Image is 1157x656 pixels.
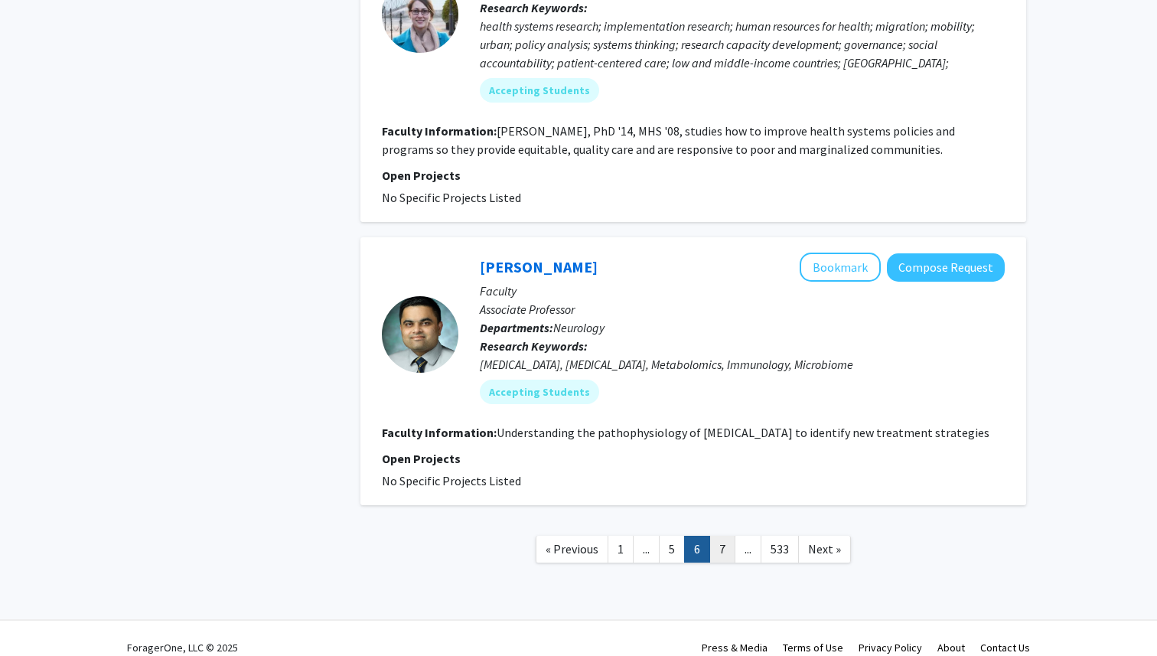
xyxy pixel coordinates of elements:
a: 5 [659,536,685,563]
a: Contact Us [980,641,1030,654]
span: Next » [808,541,841,556]
a: Terms of Use [783,641,843,654]
p: Associate Professor [480,300,1005,318]
div: [MEDICAL_DATA], [MEDICAL_DATA], Metabolomics, Immunology, Microbiome [480,355,1005,374]
fg-read-more: [PERSON_NAME], PhD '14, MHS '08, studies how to improve health systems policies and programs so t... [382,123,955,157]
div: health systems research; implementation research; human resources for health; migration; mobility... [480,17,1005,90]
a: Next [798,536,851,563]
b: Departments: [480,320,553,335]
a: Press & Media [702,641,768,654]
a: 1 [608,536,634,563]
a: 6 [684,536,710,563]
a: Previous [536,536,608,563]
nav: Page navigation [360,521,1026,583]
a: Privacy Policy [859,641,922,654]
span: ... [745,541,751,556]
p: Open Projects [382,166,1005,184]
span: ... [643,541,650,556]
p: Faculty [480,282,1005,300]
mat-chip: Accepting Students [480,380,599,404]
button: Add Pavan Bhargava to Bookmarks [800,253,881,282]
a: 533 [761,536,799,563]
mat-chip: Accepting Students [480,78,599,103]
b: Faculty Information: [382,425,497,440]
a: 7 [709,536,735,563]
a: About [937,641,965,654]
b: Faculty Information: [382,123,497,139]
span: No Specific Projects Listed [382,190,521,205]
span: « Previous [546,541,598,556]
p: Open Projects [382,449,1005,468]
b: Research Keywords: [480,338,588,354]
button: Compose Request to Pavan Bhargava [887,253,1005,282]
span: No Specific Projects Listed [382,473,521,488]
fg-read-more: Understanding the pathophysiology of [MEDICAL_DATA] to identify new treatment strategies [497,425,989,440]
a: [PERSON_NAME] [480,257,598,276]
iframe: Chat [11,587,65,645]
span: Neurology [553,320,605,335]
